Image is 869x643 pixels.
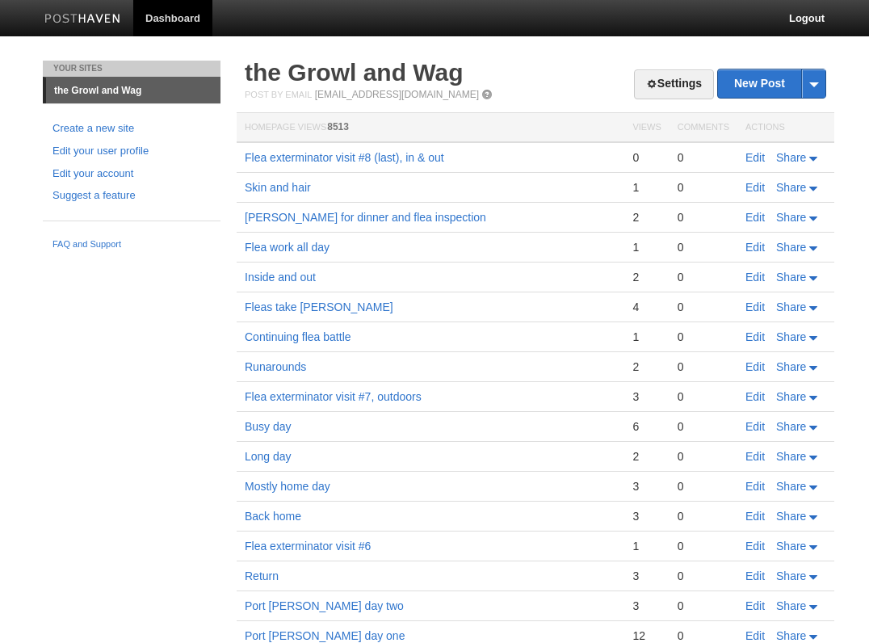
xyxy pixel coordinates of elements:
[678,300,729,314] div: 0
[245,59,464,86] a: the Growl and Wag
[776,540,806,553] span: Share
[745,300,765,313] a: Edit
[44,14,121,26] img: Posthaven-bar
[245,629,405,642] a: Port [PERSON_NAME] day one
[632,359,661,374] div: 2
[745,151,765,164] a: Edit
[634,69,714,99] a: Settings
[632,389,661,404] div: 3
[776,450,806,463] span: Share
[52,166,211,183] a: Edit your account
[745,241,765,254] a: Edit
[745,540,765,553] a: Edit
[43,61,220,77] li: Your Sites
[745,420,765,433] a: Edit
[745,360,765,373] a: Edit
[776,599,806,612] span: Share
[776,360,806,373] span: Share
[632,180,661,195] div: 1
[678,419,729,434] div: 0
[632,599,661,613] div: 3
[632,539,661,553] div: 1
[776,241,806,254] span: Share
[632,569,661,583] div: 3
[245,450,292,463] a: Long day
[245,390,422,403] a: Flea exterminator visit #7, outdoors
[632,300,661,314] div: 4
[678,509,729,523] div: 0
[245,90,312,99] span: Post by Email
[737,113,834,143] th: Actions
[678,628,729,643] div: 0
[776,300,806,313] span: Share
[745,569,765,582] a: Edit
[245,510,301,523] a: Back home
[678,389,729,404] div: 0
[46,78,220,103] a: the Growl and Wag
[745,211,765,224] a: Edit
[745,510,765,523] a: Edit
[776,330,806,343] span: Share
[632,628,661,643] div: 12
[632,509,661,523] div: 3
[52,120,211,137] a: Create a new site
[678,330,729,344] div: 0
[632,449,661,464] div: 2
[632,330,661,344] div: 1
[632,419,661,434] div: 6
[245,420,292,433] a: Busy day
[745,599,765,612] a: Edit
[745,181,765,194] a: Edit
[718,69,825,98] a: New Post
[632,150,661,165] div: 0
[678,539,729,553] div: 0
[678,210,729,225] div: 0
[245,271,316,284] a: Inside and out
[745,629,765,642] a: Edit
[327,121,349,132] span: 8513
[245,569,279,582] a: Return
[632,210,661,225] div: 2
[245,330,351,343] a: Continuing flea battle
[776,271,806,284] span: Share
[632,479,661,494] div: 3
[678,599,729,613] div: 0
[678,359,729,374] div: 0
[245,480,330,493] a: Mostly home day
[745,271,765,284] a: Edit
[624,113,669,143] th: Views
[245,540,371,553] a: Flea exterminator visit #6
[678,150,729,165] div: 0
[776,510,806,523] span: Share
[776,181,806,194] span: Share
[52,187,211,204] a: Suggest a feature
[245,300,393,313] a: Fleas take [PERSON_NAME]
[670,113,737,143] th: Comments
[745,480,765,493] a: Edit
[237,113,624,143] th: Homepage Views
[776,480,806,493] span: Share
[745,390,765,403] a: Edit
[776,629,806,642] span: Share
[776,420,806,433] span: Share
[776,151,806,164] span: Share
[245,211,486,224] a: [PERSON_NAME] for dinner and flea inspection
[245,599,404,612] a: Port [PERSON_NAME] day two
[245,360,306,373] a: Runarounds
[745,330,765,343] a: Edit
[52,237,211,252] a: FAQ and Support
[776,390,806,403] span: Share
[315,89,479,100] a: [EMAIL_ADDRESS][DOMAIN_NAME]
[678,479,729,494] div: 0
[678,569,729,583] div: 0
[678,240,729,254] div: 0
[776,211,806,224] span: Share
[52,143,211,160] a: Edit your user profile
[245,181,311,194] a: Skin and hair
[678,270,729,284] div: 0
[632,240,661,254] div: 1
[632,270,661,284] div: 2
[245,241,330,254] a: Flea work all day
[745,450,765,463] a: Edit
[776,569,806,582] span: Share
